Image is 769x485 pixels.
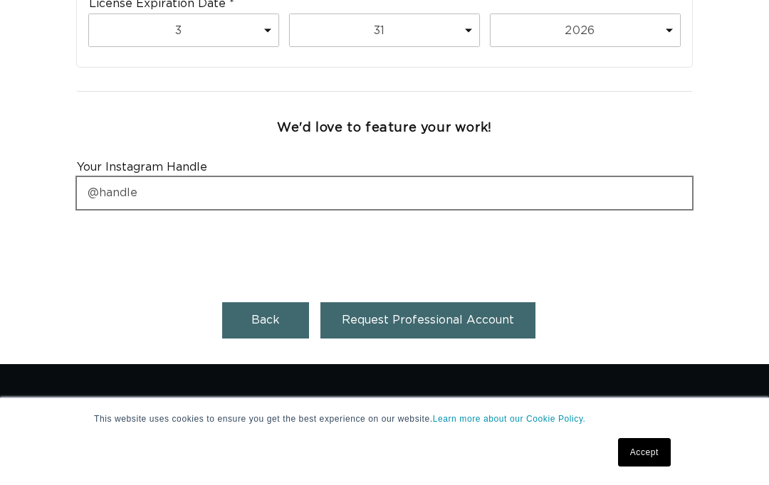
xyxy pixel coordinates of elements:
iframe: Chat Widget [576,331,769,485]
span: Back [251,314,280,326]
span: Request Professional Account [342,314,514,326]
label: Your Instagram Handle [77,160,207,175]
button: Request Professional Account [320,302,535,339]
a: Learn more about our Cookie Policy. [433,414,586,424]
p: This website uses cookies to ensure you get the best experience on our website. [94,412,675,425]
h3: We'd love to feature your work! [277,120,492,137]
input: @handle [77,177,692,209]
button: Back [222,302,309,339]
